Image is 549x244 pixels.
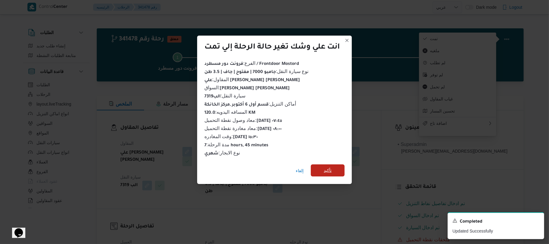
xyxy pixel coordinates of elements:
b: الب7319 [204,94,221,99]
span: نوع الايجار : [204,150,240,155]
span: وقت المغادره : [204,134,258,139]
span: إلغاء [296,167,304,174]
div: انت علي وشك تغير حالة الرحلة إلي تمت [204,43,340,52]
span: المسافه اليدويه : [204,109,255,115]
p: Updated Successfully [453,228,539,234]
b: جامبو 7000 | مفتوح | جاف | 3.5 طن [204,70,276,75]
b: فرونت دور مسطرد / Frontdoor Mostord [204,62,299,67]
b: 120.0 KM [204,111,255,116]
span: معاد وصول نقطة التحميل : [204,118,282,123]
b: علي [PERSON_NAME] [PERSON_NAME] [204,78,300,83]
span: Completed [460,218,482,226]
span: السواق : [204,85,290,90]
span: تأكيد [324,167,332,174]
span: مدة الرحلة : [204,142,268,147]
b: [DATE] ١٥:٣٠ [233,135,258,140]
b: شهري [204,151,219,156]
div: Notification [453,218,539,226]
button: إلغاء [293,165,306,177]
b: [PERSON_NAME] [PERSON_NAME] [220,86,290,91]
span: أماكن التنزيل : [204,101,296,106]
span: المقاول : [204,77,300,82]
b: [DATE] ٠٧:٤٥ [257,119,282,124]
button: Closes this modal window [343,37,351,44]
span: معاد مغادرة نقطة التحميل : [204,126,282,131]
b: [DATE] ٠٨:٠٠ [257,127,282,132]
span: الفرع : [204,61,299,66]
span: نوع سيارة النقل : [204,69,308,74]
span: سيارة النقل : [204,93,245,98]
button: تأكيد [311,164,345,176]
b: 7 hours, 45 minutes [204,143,268,148]
iframe: chat widget [6,220,25,238]
b: قسم أول 6 أكتوبر ,مركز الخانكة [204,103,269,107]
